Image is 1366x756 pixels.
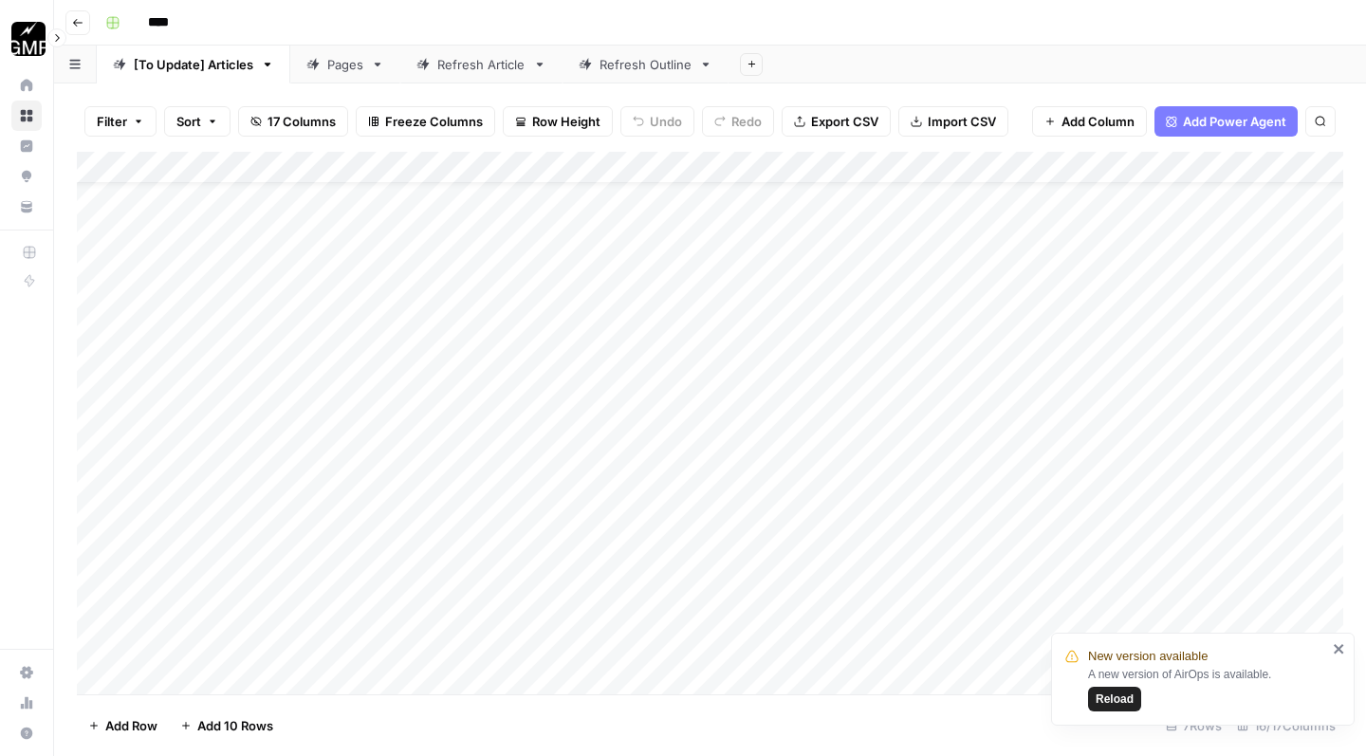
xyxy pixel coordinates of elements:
div: A new version of AirOps is available. [1088,666,1327,711]
button: Filter [84,106,157,137]
button: 17 Columns [238,106,348,137]
img: Growth Marketing Pro Logo [11,22,46,56]
div: Pages [327,55,363,74]
button: Undo [620,106,694,137]
span: Undo [650,112,682,131]
a: Pages [290,46,400,83]
button: close [1333,641,1346,656]
button: Add Row [77,710,169,741]
button: Add Power Agent [1154,106,1298,137]
a: Home [11,70,42,101]
a: Browse [11,101,42,131]
button: Reload [1088,687,1141,711]
button: Redo [702,106,774,137]
span: New version available [1088,647,1208,666]
span: 17 Columns [268,112,336,131]
button: Add Column [1032,106,1147,137]
div: [To Update] Articles [134,55,253,74]
button: Workspace: Growth Marketing Pro [11,15,42,63]
span: Redo [731,112,762,131]
button: Sort [164,106,231,137]
span: Add Power Agent [1183,112,1286,131]
a: [To Update] Articles [97,46,290,83]
button: Export CSV [782,106,891,137]
span: Import CSV [928,112,996,131]
a: Settings [11,657,42,688]
span: Row Height [532,112,600,131]
span: Add Row [105,716,157,735]
a: Refresh Article [400,46,563,83]
button: Help + Support [11,718,42,748]
span: Freeze Columns [385,112,483,131]
a: Insights [11,131,42,161]
button: Import CSV [898,106,1008,137]
button: Add 10 Rows [169,710,285,741]
a: Refresh Outline [563,46,729,83]
div: Refresh Article [437,55,526,74]
span: Sort [176,112,201,131]
div: Refresh Outline [600,55,692,74]
a: Your Data [11,192,42,222]
span: Export CSV [811,112,878,131]
a: Opportunities [11,161,42,192]
span: Filter [97,112,127,131]
span: Reload [1096,691,1134,708]
div: 16/17 Columns [1229,710,1343,741]
button: Freeze Columns [356,106,495,137]
div: 7 Rows [1158,710,1229,741]
span: Add Column [1061,112,1135,131]
button: Row Height [503,106,613,137]
a: Usage [11,688,42,718]
span: Add 10 Rows [197,716,273,735]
